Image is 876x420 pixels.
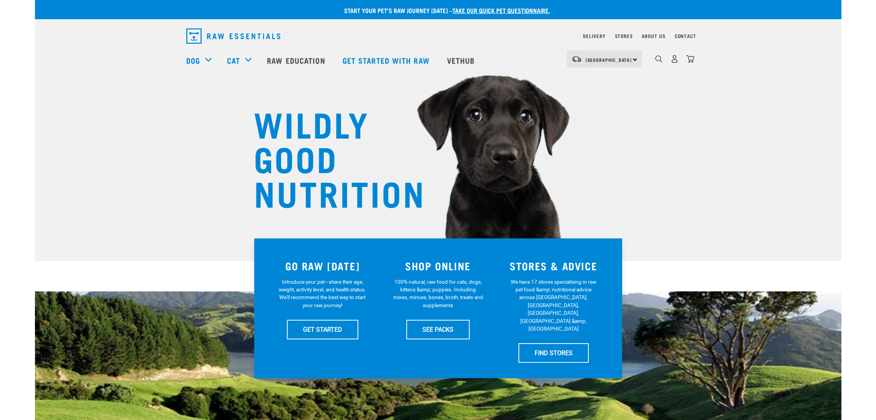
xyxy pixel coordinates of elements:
[385,260,491,272] h3: SHOP ONLINE
[686,55,694,63] img: home-icon@2x.png
[287,320,358,339] a: GET STARTED
[439,45,485,76] a: Vethub
[518,343,589,362] a: FIND STORES
[500,260,607,272] h3: STORES & ADVICE
[180,25,696,47] nav: dropdown navigation
[642,35,665,37] a: About Us
[675,35,696,37] a: Contact
[227,55,240,66] a: Cat
[254,106,407,209] h1: WILDLY GOOD NUTRITION
[393,278,483,309] p: 100% natural, raw food for cats, dogs, kittens &amp; puppies. Including mixes, minces, bones, bro...
[615,35,633,37] a: Stores
[335,45,439,76] a: Get started with Raw
[406,320,470,339] a: SEE PACKS
[41,6,847,15] p: Start your pet’s raw journey [DATE] –
[186,28,280,44] img: Raw Essentials Logo
[259,45,335,76] a: Raw Education
[35,45,841,76] nav: dropdown navigation
[270,260,376,272] h3: GO RAW [DATE]
[508,278,599,333] p: We have 17 stores specialising in raw pet food &amp; nutritional advice across [GEOGRAPHIC_DATA],...
[277,278,368,309] p: Introduce your pet—share their age, weight, activity level, and health status. We'll recommend th...
[671,55,679,63] img: user.png
[583,35,605,37] a: Delivery
[571,56,582,63] img: van-moving.png
[452,8,550,12] a: take our quick pet questionnaire.
[655,55,662,63] img: home-icon-1@2x.png
[586,58,632,61] span: [GEOGRAPHIC_DATA]
[186,55,200,66] a: Dog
